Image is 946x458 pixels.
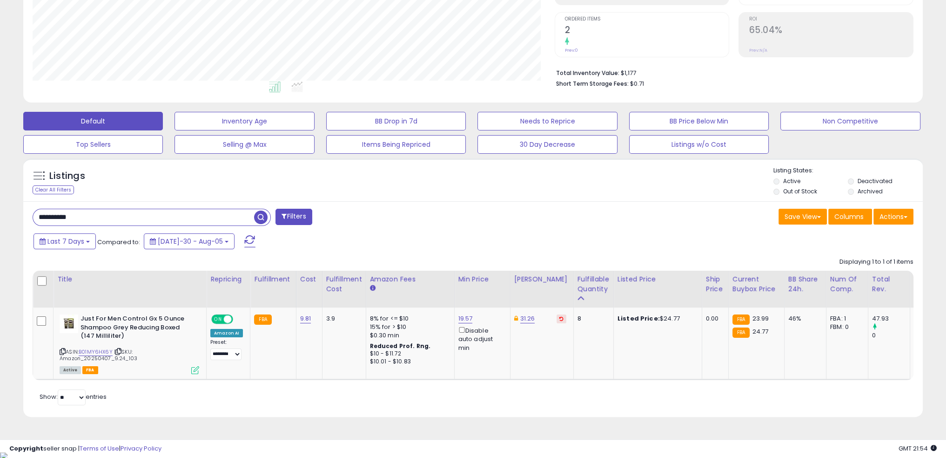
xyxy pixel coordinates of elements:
[370,314,447,323] div: 8% for <= $10
[174,135,314,154] button: Selling @ Max
[629,135,769,154] button: Listings w/o Cost
[121,444,161,453] a: Privacy Policy
[370,331,447,340] div: $0.30 min
[80,444,119,453] a: Terms of Use
[23,112,163,130] button: Default
[520,314,535,323] a: 31.26
[617,274,698,284] div: Listed Price
[899,444,937,453] span: 2025-08-13 21:54 GMT
[732,314,750,325] small: FBA
[514,274,570,284] div: [PERSON_NAME]
[788,274,822,294] div: BB Share 24h.
[97,238,140,246] span: Compared to:
[458,314,473,323] a: 19.57
[326,112,466,130] button: BB Drop in 7d
[477,112,617,130] button: Needs to Reprice
[617,314,695,323] div: $24.77
[158,237,223,246] span: [DATE]-30 - Aug-05
[830,323,861,331] div: FBM: 0
[326,314,359,323] div: 3.9
[577,274,610,294] div: Fulfillable Quantity
[732,274,780,294] div: Current Buybox Price
[33,185,74,194] div: Clear All Filters
[780,112,920,130] button: Non Competitive
[60,314,78,333] img: 41HwjZWlWTS._SL40_.jpg
[630,79,644,88] span: $0.71
[34,233,96,249] button: Last 7 Days
[706,274,725,294] div: Ship Price
[458,274,506,284] div: Min Price
[370,358,447,366] div: $10.01 - $10.83
[254,274,292,284] div: Fulfillment
[82,366,98,374] span: FBA
[300,274,318,284] div: Cost
[872,314,910,323] div: 47.93
[830,314,861,323] div: FBA: 1
[858,177,892,185] label: Deactivated
[778,209,827,225] button: Save View
[565,48,578,53] small: Prev: 0
[752,327,768,336] span: 24.77
[23,135,163,154] button: Top Sellers
[830,274,864,294] div: Num of Comp.
[370,274,450,284] div: Amazon Fees
[839,258,913,267] div: Displaying 1 to 1 of 1 items
[752,314,769,323] span: 23.99
[706,314,721,323] div: 0.00
[834,212,864,221] span: Columns
[57,274,202,284] div: Title
[872,274,906,294] div: Total Rev.
[773,166,923,175] p: Listing States:
[749,25,913,37] h2: 65.04%
[873,209,913,225] button: Actions
[783,187,817,195] label: Out of Stock
[81,314,194,343] b: Just For Men Control Gx 5 Ounce Shampoo Grey Reducing Boxed (147 Milliliter)
[565,17,729,22] span: Ordered Items
[458,325,503,352] div: Disable auto adjust min
[577,314,606,323] div: 8
[788,314,819,323] div: 46%
[275,209,312,225] button: Filters
[617,314,660,323] b: Listed Price:
[326,274,362,294] div: Fulfillment Cost
[60,348,137,362] span: | SKU: Amazon_20250407_9.24_103
[370,284,376,293] small: Amazon Fees.
[174,112,314,130] button: Inventory Age
[9,444,161,453] div: seller snap | |
[300,314,311,323] a: 9.81
[749,17,913,22] span: ROI
[232,315,247,323] span: OFF
[783,177,800,185] label: Active
[9,444,43,453] strong: Copyright
[629,112,769,130] button: BB Price Below Min
[49,170,85,183] h5: Listings
[47,237,84,246] span: Last 7 Days
[370,350,447,358] div: $10 - $11.72
[370,342,431,350] b: Reduced Prof. Rng.
[212,315,224,323] span: ON
[370,323,447,331] div: 15% for > $10
[858,187,883,195] label: Archived
[79,348,113,356] a: B01MY6HX6Y
[732,328,750,338] small: FBA
[60,314,199,373] div: ASIN:
[556,80,629,88] b: Short Term Storage Fees:
[60,366,81,374] span: All listings currently available for purchase on Amazon
[828,209,872,225] button: Columns
[749,48,767,53] small: Prev: N/A
[210,339,243,360] div: Preset:
[210,329,243,337] div: Amazon AI
[565,25,729,37] h2: 2
[254,314,271,325] small: FBA
[326,135,466,154] button: Items Being Repriced
[477,135,617,154] button: 30 Day Decrease
[144,233,235,249] button: [DATE]-30 - Aug-05
[556,67,906,78] li: $1,177
[556,69,619,77] b: Total Inventory Value:
[872,331,910,340] div: 0
[40,392,107,401] span: Show: entries
[210,274,246,284] div: Repricing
